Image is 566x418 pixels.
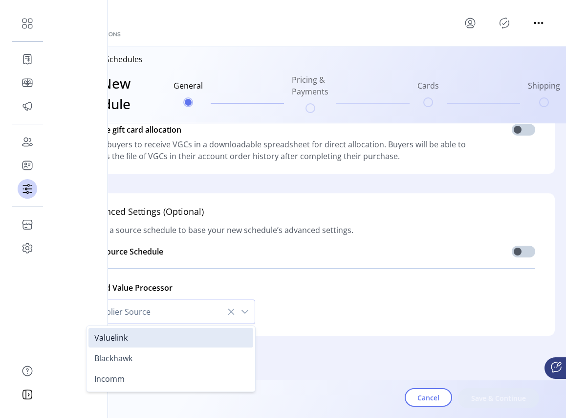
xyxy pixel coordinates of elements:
[88,328,253,348] li: Valuelink
[497,15,512,31] button: Publisher Panel
[86,246,163,257] span: Use Source Schedule
[94,373,125,384] span: Incomm
[86,300,235,324] span: Supplier Source
[86,205,204,224] h5: Advanced Settings (Optional)
[86,282,173,294] div: Stored Value Processor
[94,332,128,343] span: Valuelink
[462,15,478,31] button: menu
[88,369,253,389] li: Incomm
[86,139,477,162] span: Allow buyers to receive VGCs in a downloadable spreadsheet for direct allocation. Buyers will be ...
[86,224,353,236] span: Select a source schedule to base your new schedule’s advanced settings.
[88,348,253,368] li: Blackhawk
[235,300,255,324] div: dropdown trigger
[76,53,143,65] p: Back to Schedules
[94,353,132,364] span: Blackhawk
[174,80,203,97] h6: General
[417,393,439,403] span: Cancel
[86,124,181,136] span: Enable gift card allocation
[87,326,255,392] ul: Option List
[405,388,452,407] button: Cancel
[531,15,546,31] button: menu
